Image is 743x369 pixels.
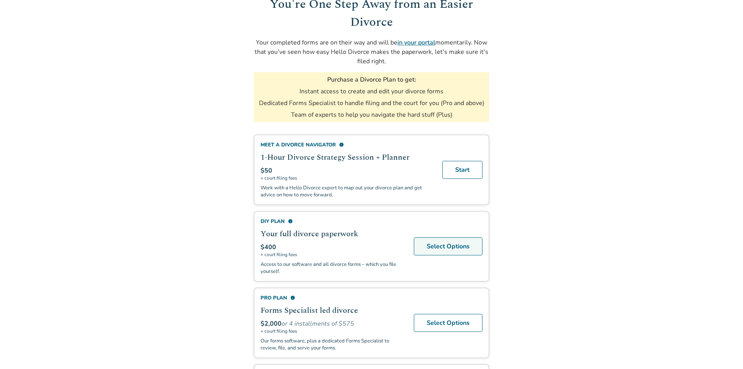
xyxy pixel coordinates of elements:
[261,294,404,301] div: Pro Plan
[261,152,433,163] h2: 1-Hour Divorce Strategy Session + Planner
[261,305,404,316] h2: Forms Specialist led divorce
[261,328,404,334] span: + court filing fees
[397,38,435,47] a: in your portal
[261,251,404,258] span: + court filing fees
[261,175,433,181] span: + court filing fees
[261,184,433,198] p: Work with a Hello Divorce expert to map out your divorce plan and get advice on how to move forward.
[259,99,484,107] li: Dedicated Forms Specialist to handle filing and the court for you (Pro and above)
[261,261,404,275] p: Access to our software and all divorce forms - which you file yourself.
[327,75,416,84] h3: Purchase a Divorce Plan to get:
[291,111,452,119] li: Team of experts to help you navigate the hard stuff (Plus)
[261,243,276,251] span: $400
[261,319,404,328] div: or 4 installments of $575
[414,237,482,255] a: Select Options
[414,314,482,332] a: Select Options
[290,295,295,300] span: info
[254,38,489,66] p: Your completed forms are on their way and will be momentarily. Now that you've seen how easy Hell...
[261,166,272,175] span: $50
[261,337,404,351] p: Our forms software, plus a dedicated Forms Specialist to review, file, and serve your forms.
[288,219,293,224] span: info
[261,141,433,148] div: Meet a divorce navigator
[442,161,482,179] a: Start
[300,87,443,96] li: Instant access to create and edit your divorce forms
[704,332,743,369] iframe: Chat Widget
[261,218,404,225] div: DIY Plan
[261,319,282,328] span: $2,000
[261,228,404,240] h2: Your full divorce paperwork
[339,142,344,147] span: info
